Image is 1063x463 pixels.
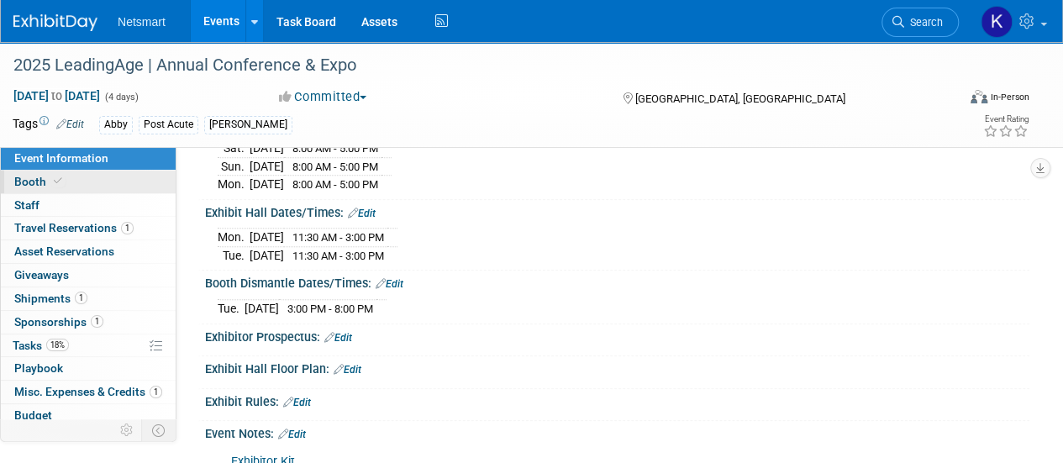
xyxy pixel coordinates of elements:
[99,116,133,134] div: Abby
[292,231,384,244] span: 11:30 AM - 3:00 PM
[283,397,311,408] a: Edit
[13,88,101,103] span: [DATE] [DATE]
[218,229,250,247] td: Mon.
[1,194,176,217] a: Staff
[13,115,84,134] td: Tags
[218,299,245,317] td: Tue.
[204,116,292,134] div: [PERSON_NAME]
[46,339,69,351] span: 18%
[348,208,376,219] a: Edit
[205,421,1029,443] div: Event Notes:
[139,116,198,134] div: Post Acute
[56,118,84,130] a: Edit
[1,147,176,170] a: Event Information
[981,6,1013,38] img: Kaitlyn Woicke
[14,221,134,234] span: Travel Reservations
[1,264,176,287] a: Giveaways
[1,357,176,380] a: Playbook
[205,324,1029,346] div: Exhibitor Prospectus:
[1,381,176,403] a: Misc. Expenses & Credits1
[250,157,284,176] td: [DATE]
[14,408,52,422] span: Budget
[334,364,361,376] a: Edit
[54,176,62,186] i: Booth reservation complete
[218,139,250,158] td: Sat.
[1,404,176,427] a: Budget
[881,8,959,37] a: Search
[205,356,1029,378] div: Exhibit Hall Floor Plan:
[218,176,250,193] td: Mon.
[218,246,250,264] td: Tue.
[49,89,65,103] span: to
[103,92,139,103] span: (4 days)
[245,299,279,317] td: [DATE]
[273,88,373,106] button: Committed
[983,115,1029,124] div: Event Rating
[292,178,378,191] span: 8:00 AM - 5:00 PM
[292,160,378,173] span: 8:00 AM - 5:00 PM
[250,246,284,264] td: [DATE]
[205,271,1029,292] div: Booth Dismantle Dates/Times:
[8,50,943,81] div: 2025 LeadingAge | Annual Conference & Expo
[14,315,103,329] span: Sponsorships
[14,245,114,258] span: Asset Reservations
[14,198,39,212] span: Staff
[14,361,63,375] span: Playbook
[278,429,306,440] a: Edit
[13,14,97,31] img: ExhibitDay
[75,292,87,304] span: 1
[13,339,69,352] span: Tasks
[218,157,250,176] td: Sun.
[250,139,284,158] td: [DATE]
[1,311,176,334] a: Sponsorships1
[250,176,284,193] td: [DATE]
[205,389,1029,411] div: Exhibit Rules:
[14,151,108,165] span: Event Information
[881,87,1029,113] div: Event Format
[1,334,176,357] a: Tasks18%
[292,250,384,262] span: 11:30 AM - 3:00 PM
[142,419,176,441] td: Toggle Event Tabs
[250,229,284,247] td: [DATE]
[14,292,87,305] span: Shipments
[1,171,176,193] a: Booth
[14,385,162,398] span: Misc. Expenses & Credits
[292,142,378,155] span: 8:00 AM - 5:00 PM
[14,268,69,281] span: Giveaways
[324,332,352,344] a: Edit
[118,15,166,29] span: Netsmart
[376,278,403,290] a: Edit
[150,386,162,398] span: 1
[990,91,1029,103] div: In-Person
[1,217,176,239] a: Travel Reservations1
[1,287,176,310] a: Shipments1
[91,315,103,328] span: 1
[1,240,176,263] a: Asset Reservations
[904,16,943,29] span: Search
[205,200,1029,222] div: Exhibit Hall Dates/Times:
[287,303,373,315] span: 3:00 PM - 8:00 PM
[634,92,845,105] span: [GEOGRAPHIC_DATA], [GEOGRAPHIC_DATA]
[971,90,987,103] img: Format-Inperson.png
[121,222,134,234] span: 1
[113,419,142,441] td: Personalize Event Tab Strip
[14,175,66,188] span: Booth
